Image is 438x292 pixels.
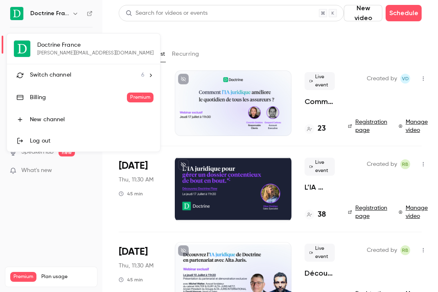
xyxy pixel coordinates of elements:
div: Log out [30,137,154,145]
div: New channel [30,115,154,124]
div: Billing [30,93,127,102]
span: 6 [141,71,144,79]
span: Premium [127,93,154,102]
span: Switch channel [30,71,71,79]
